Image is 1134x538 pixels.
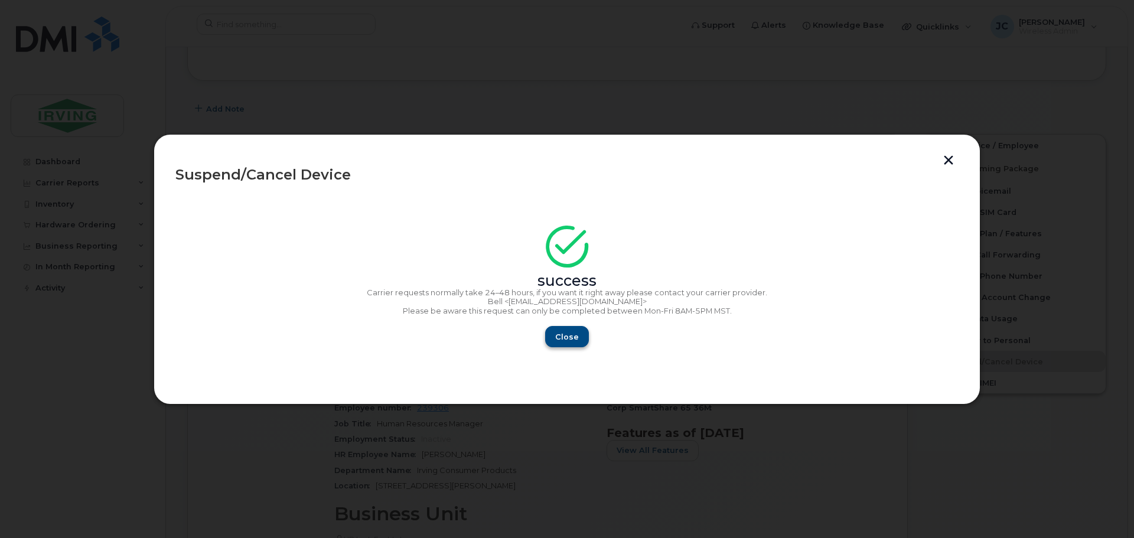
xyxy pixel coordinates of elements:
div: Suspend/Cancel Device [175,168,959,182]
div: success [175,276,959,286]
span: Close [555,331,579,343]
p: Carrier requests normally take 24–48 hours, if you want it right away please contact your carrier... [175,288,959,298]
p: Please be aware this request can only be completed between Mon-Fri 8AM-5PM MST. [175,307,959,316]
button: Close [545,326,589,347]
p: Bell <[EMAIL_ADDRESS][DOMAIN_NAME]> [175,297,959,307]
